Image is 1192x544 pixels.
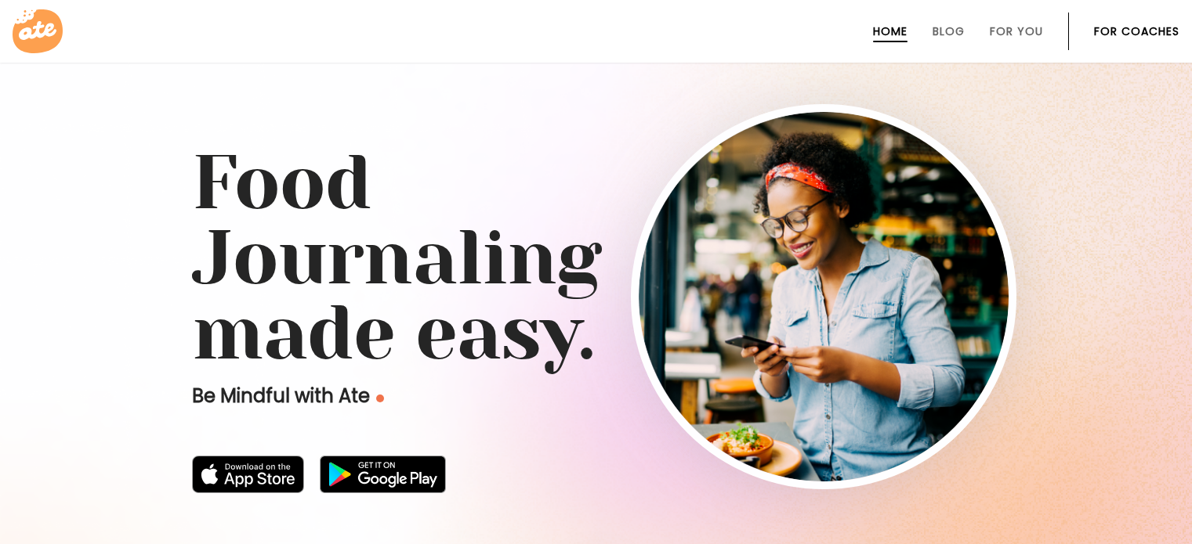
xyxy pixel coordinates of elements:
[639,112,1009,481] img: home-hero-img-rounded.png
[933,25,965,38] a: Blog
[320,456,446,493] img: badge-download-google.png
[1094,25,1179,38] a: For Coaches
[192,384,631,409] p: Be Mindful with Ate
[873,25,908,38] a: Home
[192,146,1001,371] h1: Food Journaling made easy.
[990,25,1043,38] a: For You
[192,456,305,493] img: badge-download-apple.svg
